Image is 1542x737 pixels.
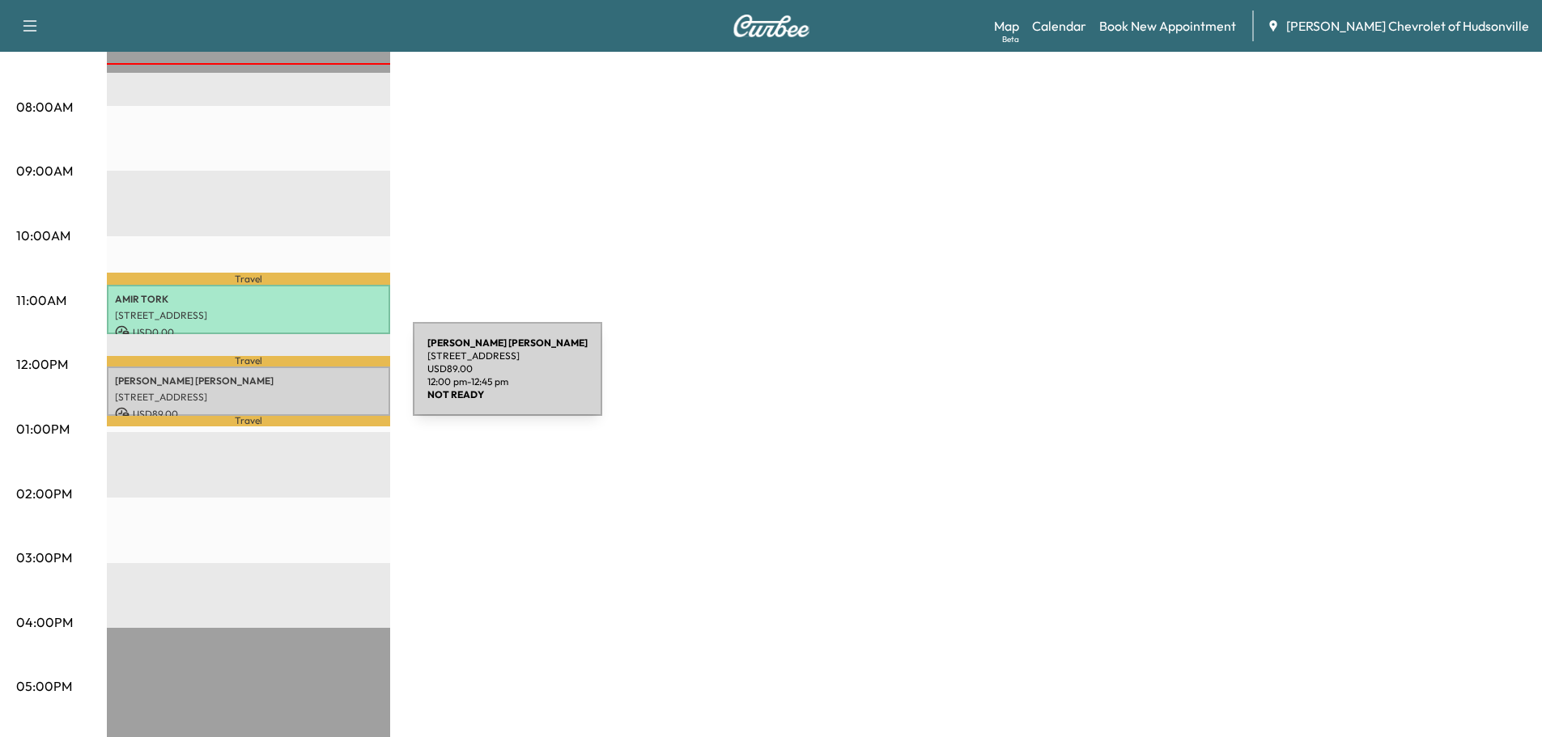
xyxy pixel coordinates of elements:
[16,548,72,567] p: 03:00PM
[1032,16,1086,36] a: Calendar
[115,391,382,404] p: [STREET_ADDRESS]
[107,356,390,366] p: Travel
[16,676,72,696] p: 05:00PM
[16,612,73,632] p: 04:00PM
[16,419,70,438] p: 01:00PM
[115,407,382,421] p: USD 89.00
[1286,16,1529,36] span: [PERSON_NAME] Chevrolet of Hudsonville
[1002,33,1019,45] div: Beta
[1099,16,1236,36] a: Book New Appointment
[16,161,73,180] p: 09:00AM
[115,375,382,388] p: [PERSON_NAME] [PERSON_NAME]
[115,325,382,340] p: USD 0.00
[16,226,70,245] p: 10:00AM
[994,16,1019,36] a: MapBeta
[107,416,390,426] p: Travel
[16,290,66,310] p: 11:00AM
[16,484,72,503] p: 02:00PM
[107,273,390,285] p: Travel
[115,293,382,306] p: AMIR TORK
[16,354,68,374] p: 12:00PM
[16,97,73,116] p: 08:00AM
[115,309,382,322] p: [STREET_ADDRESS]
[733,15,810,37] img: Curbee Logo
